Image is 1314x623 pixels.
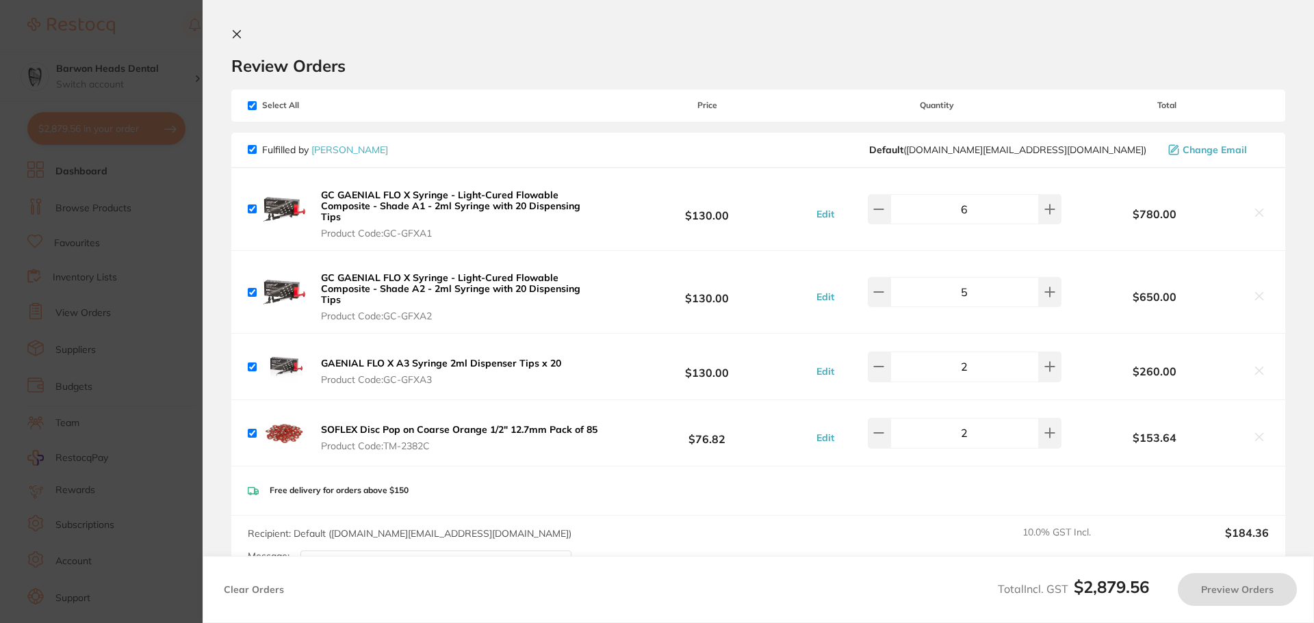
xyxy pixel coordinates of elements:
output: $184.36 [1151,527,1269,557]
button: Edit [812,208,838,220]
span: Total Incl. GST [998,582,1149,596]
b: GC GAENIAL FLO X Syringe - Light-Cured Flowable Composite - Shade A2 - 2ml Syringe with 20 Dispen... [321,271,580,306]
span: Product Code: GC-GFXA1 [321,228,601,239]
b: GAENIAL FLO X A3 Syringe 2ml Dispenser Tips x 20 [321,357,561,369]
button: GC GAENIAL FLO X Syringe - Light-Cured Flowable Composite - Shade A2 - 2ml Syringe with 20 Dispen... [317,271,605,322]
label: Message: [248,551,289,562]
span: Total [1065,101,1269,110]
button: Edit [812,432,838,444]
b: $130.00 [605,280,809,305]
b: SOFLEX Disc Pop on Coarse Orange 1/2" 12.7mm Pack of 85 [321,423,597,436]
button: Edit [812,365,838,377]
span: 10.0 % GST Incl. [1022,527,1140,557]
img: amd4cXI4ag [262,187,306,231]
button: Preview Orders [1178,573,1297,606]
button: SOFLEX Disc Pop on Coarse Orange 1/2" 12.7mm Pack of 85 Product Code:TM-2382C [317,423,602,452]
span: Change Email [1183,144,1247,155]
b: $650.00 [1065,291,1244,303]
span: customer.care@henryschein.com.au [869,144,1146,155]
p: Free delivery for orders above $150 [270,486,409,495]
b: $130.00 [605,197,809,222]
button: Change Email [1164,144,1269,156]
b: Default [869,144,903,156]
b: $780.00 [1065,208,1244,220]
span: Product Code: GC-GFXA3 [321,374,561,385]
span: Recipient: Default ( [DOMAIN_NAME][EMAIL_ADDRESS][DOMAIN_NAME] ) [248,527,571,540]
b: $260.00 [1065,365,1244,377]
span: Price [605,101,809,110]
button: Edit [812,291,838,303]
span: Select All [248,101,385,110]
p: Fulfilled by [262,144,388,155]
b: $130.00 [605,354,809,380]
img: aXFlZ3Bocw [262,345,306,388]
img: dGUzemdzNg [262,270,306,314]
img: Ym40NDBrNQ [262,411,306,455]
b: $153.64 [1065,432,1244,444]
a: [PERSON_NAME] [311,144,388,156]
button: GAENIAL FLO X A3 Syringe 2ml Dispenser Tips x 20 Product Code:GC-GFXA3 [317,357,565,386]
span: Product Code: TM-2382C [321,440,597,451]
b: GC GAENIAL FLO X Syringe - Light-Cured Flowable Composite - Shade A1 - 2ml Syringe with 20 Dispen... [321,189,580,223]
b: $76.82 [605,421,809,446]
button: Clear Orders [220,573,288,606]
span: Product Code: GC-GFXA2 [321,310,601,321]
b: $2,879.56 [1074,576,1149,597]
button: GC GAENIAL FLO X Syringe - Light-Cured Flowable Composite - Shade A1 - 2ml Syringe with 20 Dispen... [317,189,605,239]
span: Quantity [810,101,1065,110]
h2: Review Orders [231,55,1285,76]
